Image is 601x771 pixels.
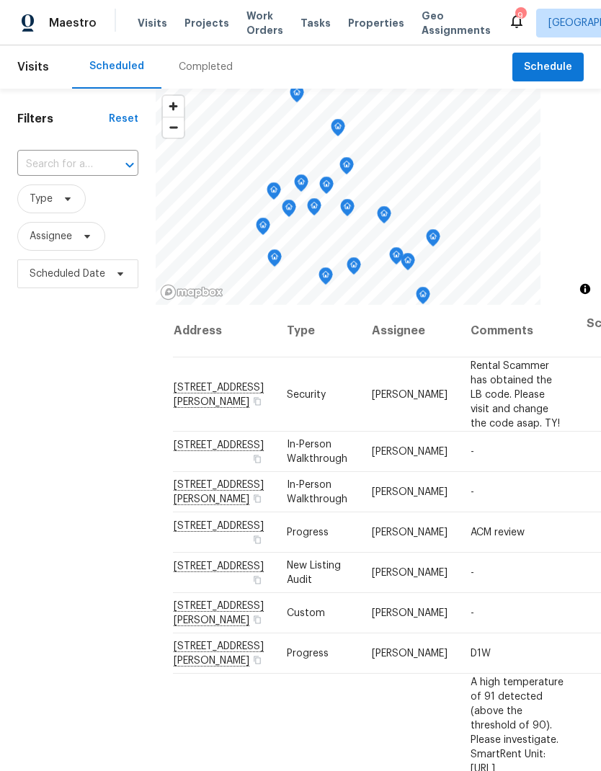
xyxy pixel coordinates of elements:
[30,229,72,244] span: Assignee
[348,16,404,30] span: Properties
[372,389,448,399] span: [PERSON_NAME]
[287,480,347,504] span: In-Person Walkthrough
[287,649,329,659] span: Progress
[251,613,264,626] button: Copy Address
[251,654,264,667] button: Copy Address
[512,53,584,82] button: Schedule
[422,9,491,37] span: Geo Assignments
[17,153,98,176] input: Search for an address...
[372,568,448,578] span: [PERSON_NAME]
[109,112,138,126] div: Reset
[275,305,360,357] th: Type
[416,287,430,309] div: Map marker
[17,51,49,83] span: Visits
[471,447,474,457] span: -
[287,389,326,399] span: Security
[267,249,282,272] div: Map marker
[331,119,345,141] div: Map marker
[294,174,308,197] div: Map marker
[17,112,109,126] h1: Filters
[401,253,415,275] div: Map marker
[471,527,525,538] span: ACM review
[251,492,264,505] button: Copy Address
[319,267,333,290] div: Map marker
[290,85,304,107] div: Map marker
[377,206,391,228] div: Map marker
[163,117,184,138] button: Zoom out
[389,247,404,269] div: Map marker
[246,9,283,37] span: Work Orders
[287,608,325,618] span: Custom
[524,58,572,76] span: Schedule
[49,16,97,30] span: Maestro
[307,198,321,220] div: Map marker
[372,447,448,457] span: [PERSON_NAME]
[251,574,264,587] button: Copy Address
[471,649,491,659] span: D1W
[89,59,144,73] div: Scheduled
[515,9,525,23] div: 9
[120,155,140,175] button: Open
[256,218,270,240] div: Map marker
[339,157,354,179] div: Map marker
[287,527,329,538] span: Progress
[251,453,264,465] button: Copy Address
[459,305,575,357] th: Comments
[287,561,341,585] span: New Listing Audit
[471,360,560,428] span: Rental Scammer has obtained the LB code. Please visit and change the code asap. TY!
[251,394,264,407] button: Copy Address
[163,96,184,117] button: Zoom in
[372,608,448,618] span: [PERSON_NAME]
[319,177,334,199] div: Map marker
[251,533,264,546] button: Copy Address
[340,199,355,221] div: Map marker
[372,649,448,659] span: [PERSON_NAME]
[160,284,223,300] a: Mapbox homepage
[471,608,474,618] span: -
[372,527,448,538] span: [PERSON_NAME]
[300,18,331,28] span: Tasks
[471,487,474,497] span: -
[287,440,347,464] span: In-Person Walkthrough
[576,280,594,298] button: Toggle attribution
[282,200,296,222] div: Map marker
[347,257,361,280] div: Map marker
[267,182,281,205] div: Map marker
[173,305,275,357] th: Address
[30,267,105,281] span: Scheduled Date
[156,89,540,305] canvas: Map
[372,487,448,497] span: [PERSON_NAME]
[138,16,167,30] span: Visits
[30,192,53,206] span: Type
[471,568,474,578] span: -
[426,229,440,251] div: Map marker
[360,305,459,357] th: Assignee
[184,16,229,30] span: Projects
[581,281,589,297] span: Toggle attribution
[179,60,233,74] div: Completed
